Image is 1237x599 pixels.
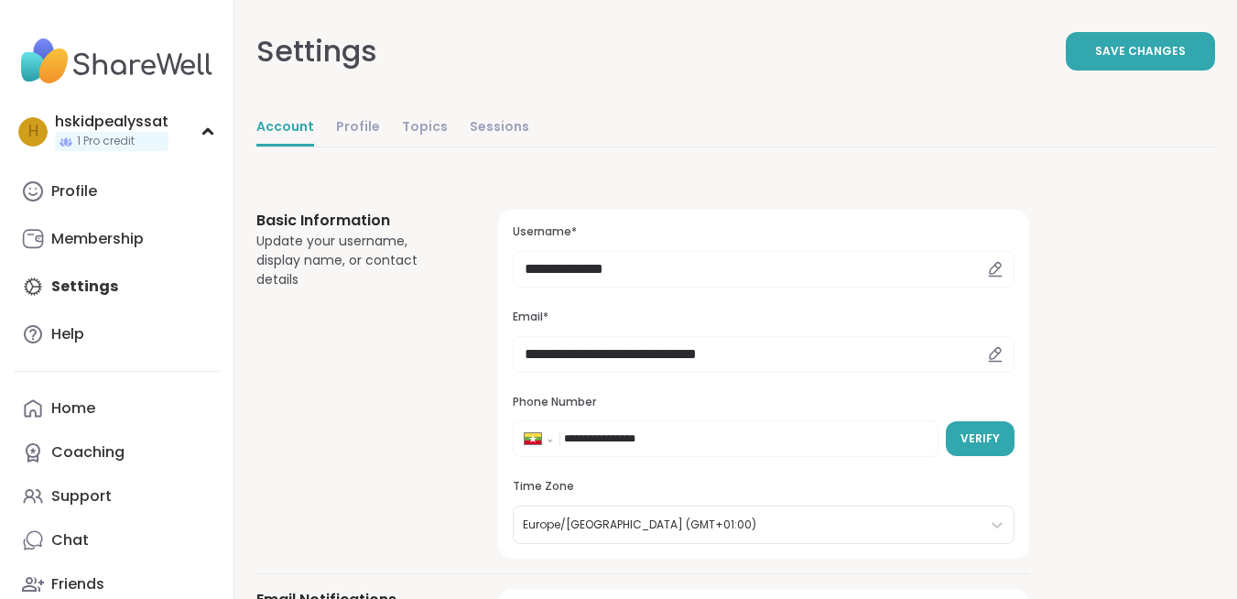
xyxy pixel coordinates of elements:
[1095,43,1186,60] span: Save Changes
[256,29,377,73] div: Settings
[51,181,97,201] div: Profile
[55,112,168,132] div: hskidpealyssat
[15,29,219,93] img: ShareWell Nav Logo
[15,518,219,562] a: Chat
[15,430,219,474] a: Coaching
[51,574,104,594] div: Friends
[15,312,219,356] a: Help
[51,442,125,463] div: Coaching
[960,430,1000,447] span: Verify
[28,120,38,144] span: h
[51,398,95,419] div: Home
[513,395,1015,410] h3: Phone Number
[1066,32,1215,71] button: Save Changes
[256,232,454,289] div: Update your username, display name, or contact details
[51,530,89,550] div: Chat
[15,474,219,518] a: Support
[513,479,1015,495] h3: Time Zone
[51,229,144,249] div: Membership
[336,110,380,147] a: Profile
[513,310,1015,325] h3: Email*
[256,110,314,147] a: Account
[51,486,112,506] div: Support
[77,134,135,149] span: 1 Pro credit
[513,224,1015,240] h3: Username*
[51,324,84,344] div: Help
[946,421,1015,456] button: Verify
[15,217,219,261] a: Membership
[15,387,219,430] a: Home
[402,110,448,147] a: Topics
[256,210,454,232] h3: Basic Information
[15,169,219,213] a: Profile
[470,110,529,147] a: Sessions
